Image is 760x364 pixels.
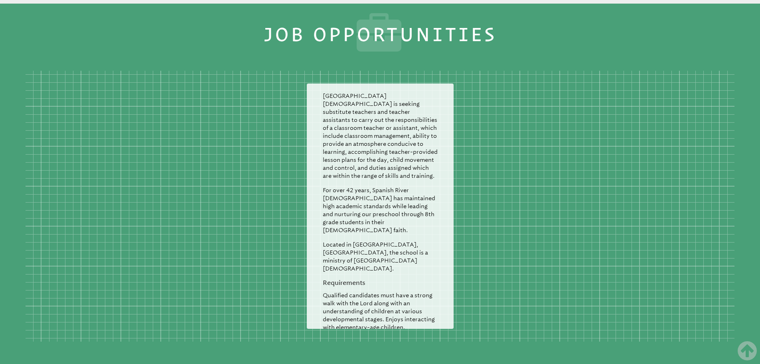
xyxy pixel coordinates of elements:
h1: Job Opportunities [175,29,585,58]
p: Located in [GEOGRAPHIC_DATA], [GEOGRAPHIC_DATA], the school is a ministry of [GEOGRAPHIC_DATA][DE... [323,241,438,273]
p: Qualified candidates must have a strong walk with the Lord along with an understanding of childre... [323,291,438,331]
p: For over 42 years, Spanish River [DEMOGRAPHIC_DATA] has maintained high academic standards while ... [323,186,438,234]
h3: Requirements [323,279,438,286]
p: [GEOGRAPHIC_DATA][DEMOGRAPHIC_DATA] is seeking substitute teachers and teacher assistants to carr... [323,92,438,180]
